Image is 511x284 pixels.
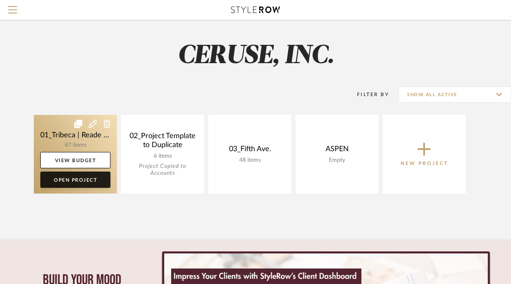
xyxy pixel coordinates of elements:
div: ASPEN [302,145,372,157]
div: Project Copied to Accounts [128,163,198,177]
div: Filter By [346,90,389,99]
div: 48 items [215,157,285,164]
div: Empty [302,157,372,164]
a: View Budget [40,152,110,168]
button: New Project [383,115,466,194]
a: Open Project [40,172,110,188]
div: 03_Fifth Ave. [215,145,285,157]
div: 6 items [128,153,198,160]
p: New Project [401,159,448,167]
div: 02_Project Template to Duplicate [128,132,198,153]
